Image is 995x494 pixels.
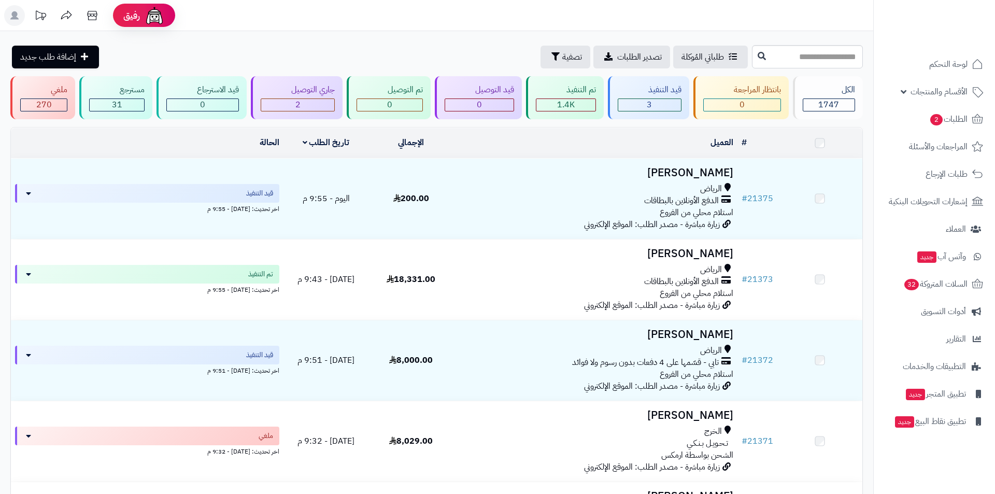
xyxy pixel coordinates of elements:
[742,136,747,149] a: #
[248,269,273,279] span: تم التنفيذ
[572,357,719,369] span: تابي - قسّمها على 4 دفعات بدون رسوم ولا فوائد
[15,284,279,294] div: اخر تحديث: [DATE] - 9:55 م
[904,278,920,291] span: 32
[536,84,596,96] div: تم التنفيذ
[166,84,239,96] div: قيد الاسترجاع
[880,244,989,269] a: وآتس آبجديد
[917,251,936,263] span: جديد
[618,84,681,96] div: قيد التنفيذ
[929,112,968,126] span: الطلبات
[617,51,662,63] span: تصدير الطلبات
[593,46,670,68] a: تصدير الطلبات
[673,46,748,68] a: طلباتي المُوكلة
[584,299,720,312] span: زيارة مباشرة - مصدر الطلب: الموقع الإلكتروني
[903,277,968,291] span: السلات المتروكة
[921,304,966,319] span: أدوات التسويق
[703,84,781,96] div: بانتظار المراجعة
[557,98,575,111] span: 1.4K
[445,99,514,111] div: 0
[27,5,53,29] a: تحديثات المنصة
[791,76,865,119] a: الكل1747
[889,194,968,209] span: إشعارات التحويلات البنكية
[398,136,424,149] a: الإجمالي
[880,162,989,187] a: طلبات الإرجاع
[389,435,433,447] span: 8,029.00
[929,57,968,72] span: لوحة التحكم
[691,76,791,119] a: بانتظار المراجعة 0
[880,52,989,77] a: لوحة التحكم
[704,426,722,437] span: الخرج
[20,84,67,96] div: ملغي
[458,167,733,179] h3: [PERSON_NAME]
[710,136,733,149] a: العميل
[387,98,392,111] span: 0
[700,183,722,195] span: الرياض
[644,276,719,288] span: الدفع الأونلاين بالبطاقات
[909,139,968,154] span: المراجعات والأسئلة
[541,46,590,68] button: تصفية
[246,350,273,360] span: قيد التنفيذ
[15,445,279,456] div: اخر تحديث: [DATE] - 9:32 م
[246,188,273,199] span: قيد التنفيذ
[8,76,77,119] a: ملغي 270
[700,345,722,357] span: الرياض
[261,99,334,111] div: 2
[903,359,966,374] span: التطبيقات والخدمات
[249,76,345,119] a: جاري التوصيل 2
[880,299,989,324] a: أدوات التسويق
[880,327,989,351] a: التقارير
[880,107,989,132] a: الطلبات2
[880,134,989,159] a: المراجعات والأسئلة
[911,84,968,99] span: الأقسام والمنتجات
[930,114,943,126] span: 2
[357,84,422,96] div: تم التوصيل
[345,76,432,119] a: تم التوصيل 0
[144,5,165,26] img: ai-face.png
[742,435,773,447] a: #21371
[880,382,989,406] a: تطبيق المتجرجديد
[803,84,855,96] div: الكل
[112,98,122,111] span: 31
[357,99,422,111] div: 0
[681,51,724,63] span: طلباتي المُوكلة
[90,99,144,111] div: 31
[12,46,99,68] a: إضافة طلب جديد
[905,387,966,401] span: تطبيق المتجر
[906,389,925,400] span: جديد
[393,192,429,205] span: 200.00
[303,192,350,205] span: اليوم - 9:55 م
[260,136,279,149] a: الحالة
[584,380,720,392] span: زيارة مباشرة - مصدر الطلب: الموقع الإلكتروني
[946,222,966,236] span: العملاء
[433,76,524,119] a: قيد التوصيل 0
[458,248,733,260] h3: [PERSON_NAME]
[562,51,582,63] span: تصفية
[895,416,914,428] span: جديد
[297,273,354,286] span: [DATE] - 9:43 م
[742,192,747,205] span: #
[389,354,433,366] span: 8,000.00
[880,409,989,434] a: تطبيق نقاط البيعجديد
[303,136,350,149] a: تاريخ الطلب
[261,84,335,96] div: جاري التوصيل
[445,84,514,96] div: قيد التوصيل
[661,449,733,461] span: الشحن بواسطة ارمكس
[458,410,733,421] h3: [PERSON_NAME]
[880,217,989,242] a: العملاء
[606,76,691,119] a: قيد التنفيذ 3
[387,273,435,286] span: 18,331.00
[700,264,722,276] span: الرياض
[742,354,747,366] span: #
[200,98,205,111] span: 0
[742,273,773,286] a: #21373
[259,431,273,441] span: ملغي
[20,51,76,63] span: إضافة طلب جديد
[21,99,67,111] div: 270
[647,98,652,111] span: 3
[584,218,720,231] span: زيارة مباشرة - مصدر الطلب: الموقع الإلكتروني
[36,98,52,111] span: 270
[477,98,482,111] span: 0
[916,249,966,264] span: وآتس آب
[740,98,745,111] span: 0
[660,287,733,300] span: استلام محلي من الفروع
